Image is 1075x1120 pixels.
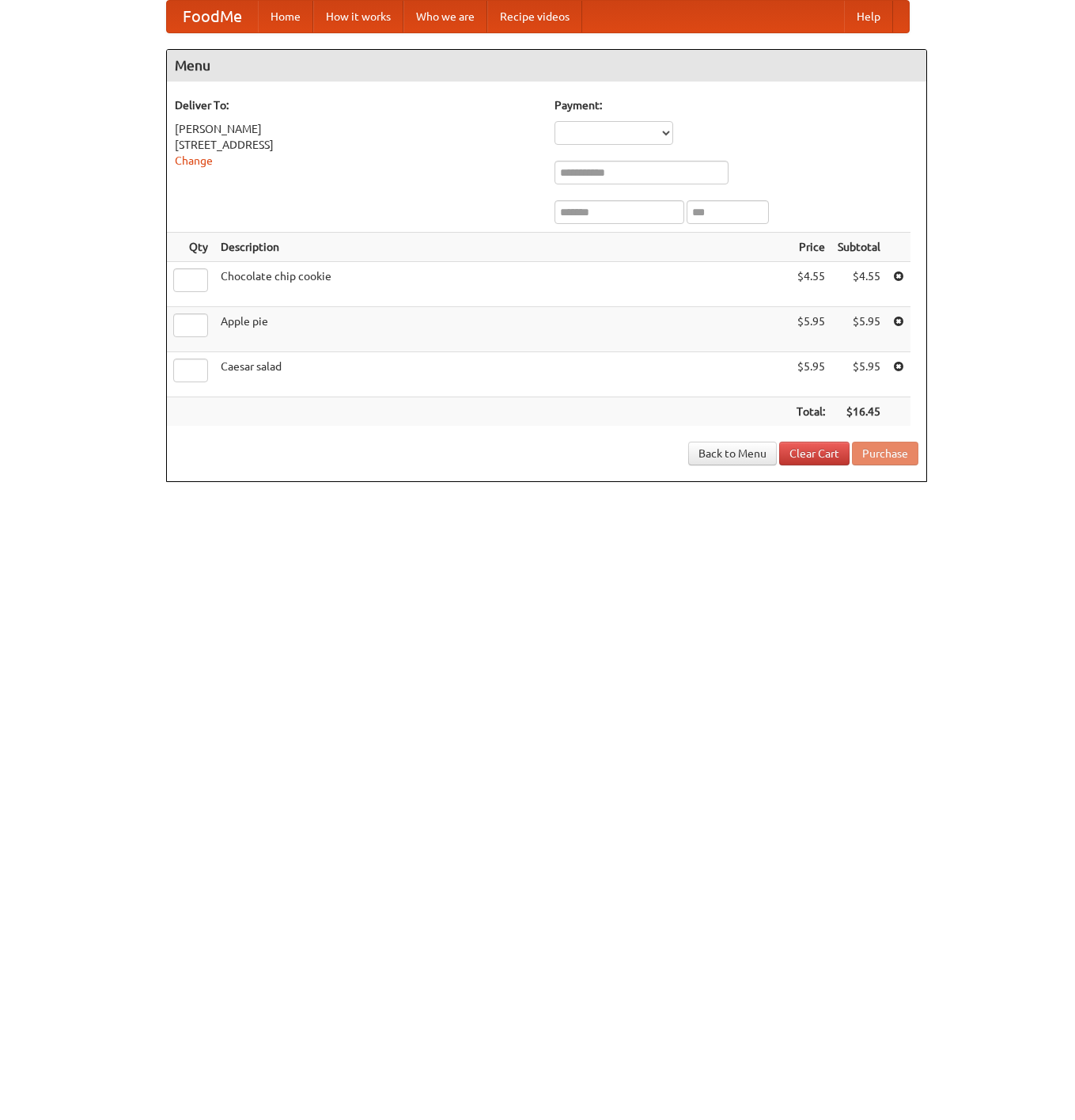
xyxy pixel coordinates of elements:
[831,233,887,262] th: Subtotal
[790,233,831,262] th: Price
[790,397,831,427] th: Total:
[555,97,918,113] h5: Payment:
[175,137,539,153] div: [STREET_ADDRESS]
[214,233,790,262] th: Description
[175,154,213,167] a: Change
[403,1,487,32] a: Who we are
[831,307,887,352] td: $5.95
[167,1,258,32] a: FoodMe
[175,97,539,113] h5: Deliver To:
[790,262,831,307] td: $4.55
[790,307,831,352] td: $5.95
[844,1,893,32] a: Help
[831,262,887,307] td: $4.55
[790,352,831,397] td: $5.95
[831,352,887,397] td: $5.95
[167,233,214,262] th: Qty
[487,1,582,32] a: Recipe videos
[167,50,926,82] h4: Menu
[831,397,887,427] th: $16.45
[688,442,777,465] a: Back to Menu
[214,307,790,352] td: Apple pie
[258,1,313,32] a: Home
[214,262,790,307] td: Chocolate chip cookie
[214,352,790,397] td: Caesar salad
[313,1,403,32] a: How it works
[779,442,850,465] a: Clear Cart
[175,121,539,137] div: [PERSON_NAME]
[852,442,918,465] button: Purchase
